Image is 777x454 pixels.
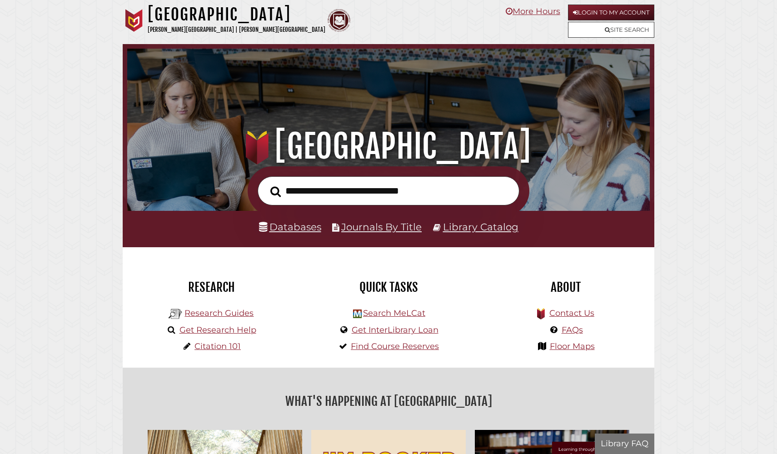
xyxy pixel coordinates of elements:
a: Research Guides [184,308,254,318]
h1: [GEOGRAPHIC_DATA] [148,5,325,25]
a: More Hours [506,6,560,16]
img: Calvin University [123,9,145,32]
h2: What's Happening at [GEOGRAPHIC_DATA] [129,391,647,412]
a: Get InterLibrary Loan [352,325,438,335]
a: Login to My Account [568,5,654,20]
a: Find Course Reserves [351,341,439,351]
a: Library Catalog [443,221,518,233]
i: Search [270,186,281,197]
img: Calvin Theological Seminary [328,9,350,32]
img: Hekman Library Logo [353,309,362,318]
a: Get Research Help [179,325,256,335]
a: Contact Us [549,308,594,318]
button: Search [266,184,285,200]
h2: About [484,279,647,295]
p: [PERSON_NAME][GEOGRAPHIC_DATA] | [PERSON_NAME][GEOGRAPHIC_DATA] [148,25,325,35]
a: Floor Maps [550,341,595,351]
img: Hekman Library Logo [169,307,182,321]
a: Citation 101 [194,341,241,351]
h2: Quick Tasks [307,279,470,295]
a: Site Search [568,22,654,38]
h2: Research [129,279,293,295]
h1: [GEOGRAPHIC_DATA] [139,126,638,166]
a: FAQs [562,325,583,335]
a: Search MeLCat [363,308,425,318]
a: Databases [259,221,321,233]
a: Journals By Title [341,221,422,233]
